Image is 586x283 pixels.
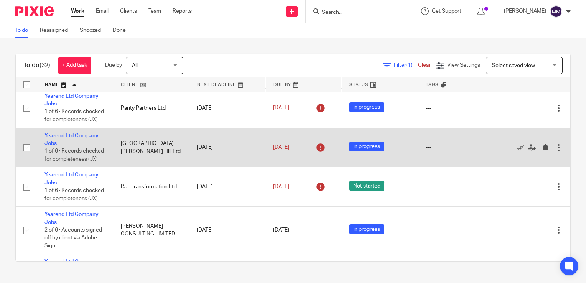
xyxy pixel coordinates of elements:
[23,61,50,69] h1: To do
[517,143,528,151] a: Mark as done
[189,167,265,207] td: [DATE]
[447,63,480,68] span: View Settings
[321,9,390,16] input: Search
[132,63,138,68] span: All
[113,128,189,167] td: [GEOGRAPHIC_DATA][PERSON_NAME] Hill Ltd
[426,82,439,87] span: Tags
[105,61,122,69] p: Due by
[189,128,265,167] td: [DATE]
[96,7,109,15] a: Email
[113,167,189,207] td: RJE Transformation Ltd
[349,142,384,151] span: In progress
[394,63,418,68] span: Filter
[426,226,487,234] div: ---
[550,5,562,18] img: svg%3E
[349,181,384,191] span: Not started
[273,184,289,189] span: [DATE]
[426,183,487,191] div: ---
[189,88,265,128] td: [DATE]
[113,88,189,128] td: Parity Partners Ltd
[44,212,99,225] a: Yearend Ltd Company Jobs
[426,143,487,151] div: ---
[40,62,50,68] span: (32)
[15,23,34,38] a: To do
[44,94,99,107] a: Yearend Ltd Company Jobs
[426,104,487,112] div: ---
[349,224,384,234] span: In progress
[44,188,104,201] span: 1 of 6 · Records checked for completeness (JX)
[113,23,132,38] a: Done
[349,102,384,112] span: In progress
[492,63,535,68] span: Select saved view
[120,7,137,15] a: Clients
[504,7,546,15] p: [PERSON_NAME]
[173,7,192,15] a: Reports
[44,109,104,123] span: 1 of 6 · Records checked for completeness (JX)
[40,23,74,38] a: Reassigned
[44,133,99,146] a: Yearend Ltd Company Jobs
[58,57,91,74] a: + Add task
[273,145,289,150] span: [DATE]
[44,227,102,248] span: 2 of 6 · Accounts signed off by client via Adobe Sign
[432,8,461,14] span: Get Support
[273,105,289,111] span: [DATE]
[44,259,99,272] a: Yearend Ltd Company Jobs
[418,63,431,68] a: Clear
[80,23,107,38] a: Snoozed
[148,7,161,15] a: Team
[406,63,412,68] span: (1)
[44,149,104,162] span: 1 of 6 · Records checked for completeness (JX)
[189,207,265,254] td: [DATE]
[44,172,99,185] a: Yearend Ltd Company Jobs
[15,6,54,16] img: Pixie
[273,227,289,233] span: [DATE]
[71,7,84,15] a: Work
[113,207,189,254] td: [PERSON_NAME] CONSULTING LIMITED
